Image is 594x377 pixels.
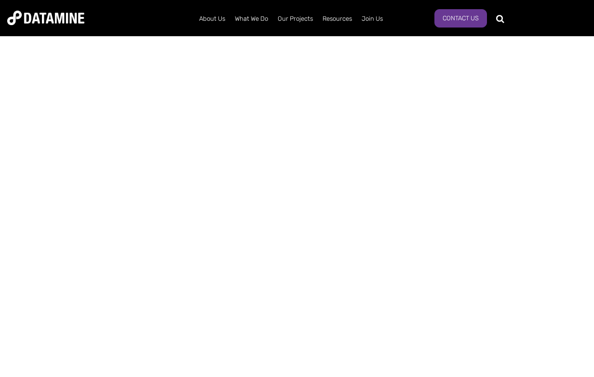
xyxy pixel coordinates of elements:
a: Contact Us [434,9,487,28]
a: Our Projects [273,6,318,31]
a: Join Us [357,6,388,31]
a: About Us [194,6,230,31]
a: What We Do [230,6,273,31]
img: Datamine [7,11,84,25]
a: Resources [318,6,357,31]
